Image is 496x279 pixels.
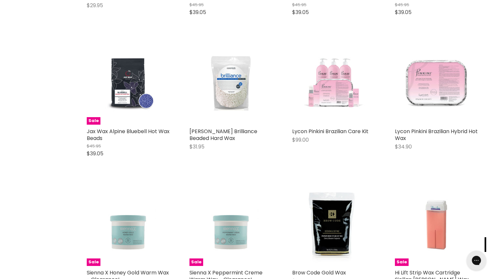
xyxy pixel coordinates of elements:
[292,2,307,8] span: $45.95
[395,258,409,266] span: Sale
[395,2,409,8] span: $45.95
[189,8,206,16] span: $39.05
[87,258,100,266] span: Sale
[292,183,375,266] img: Brow Code Gold Wax
[87,183,170,266] a: Sienna X Honey Gold Warm Wax - Clearance!Sale
[100,41,156,125] img: Jax Wax Alpine Bluebell Hot Wax Beads
[87,2,103,9] span: $29.95
[189,258,203,266] span: Sale
[189,128,257,142] a: [PERSON_NAME] Brilliance Beaded Hard Wax
[292,269,346,276] a: Brow Code Gold Wax
[189,183,273,266] a: Sienna X Peppermint Creme Warm Wax - Clearance!Sale
[395,183,478,266] a: Hi Lift Strip Wax Cartridge Sicilian Berry WaxSale
[87,150,103,157] span: $39.05
[292,8,309,16] span: $39.05
[395,128,478,142] a: Lycon Pinkini Brazilian Hybrid Hot Wax
[87,128,170,142] a: Jax Wax Alpine Bluebell Hot Wax Beads
[189,41,273,125] a: Caron Brilliance Beaded Hard Wax
[87,41,170,125] a: Jax Wax Alpine Bluebell Hot Wax BeadsSale
[292,136,309,144] span: $99.00
[395,143,412,150] span: $34.90
[87,143,101,149] span: $45.95
[189,2,204,8] span: $45.95
[203,41,259,125] img: Caron Brilliance Beaded Hard Wax
[292,128,368,135] a: Lycon Pinkini Brazilian Care Kit
[292,41,375,125] img: Lycon Pinkini Brazilian Care Kit
[409,183,464,266] img: Hi Lift Strip Wax Cartridge Sicilian Berry Wax
[395,41,478,125] img: Lycon Pinkini Brazilian Hybrid Hot Wax
[100,183,156,266] img: Sienna X Honey Gold Warm Wax - Clearance!
[395,8,412,16] span: $39.05
[463,248,489,272] iframe: Gorgias live chat messenger
[87,117,100,125] span: Sale
[189,143,204,150] span: $31.95
[203,183,259,266] img: Sienna X Peppermint Creme Warm Wax - Clearance!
